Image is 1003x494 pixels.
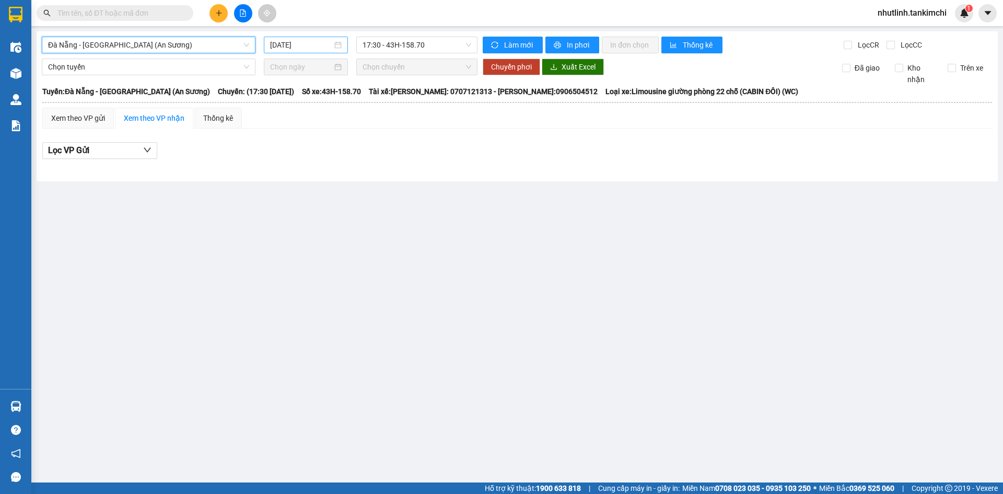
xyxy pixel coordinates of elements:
[504,39,534,51] span: Làm mới
[483,37,543,53] button: syncLàm mới
[124,112,184,124] div: Xem theo VP nhận
[48,59,249,75] span: Chọn tuyến
[302,86,361,97] span: Số xe: 43H-158.70
[903,62,940,85] span: Kho nhận
[42,142,157,159] button: Lọc VP Gửi
[10,42,21,53] img: warehouse-icon
[813,486,817,490] span: ⚪️
[869,6,955,19] span: nhutlinh.tankimchi
[10,401,21,412] img: warehouse-icon
[215,9,223,17] span: plus
[10,68,21,79] img: warehouse-icon
[491,41,500,50] span: sync
[51,112,105,124] div: Xem theo VP gửi
[536,484,581,492] strong: 1900 633 818
[978,4,997,22] button: caret-down
[850,62,884,74] span: Đã giao
[902,482,904,494] span: |
[48,144,89,157] span: Lọc VP Gửi
[605,86,798,97] span: Loại xe: Limousine giường phòng 22 chỗ (CABIN ĐÔI) (WC)
[270,39,332,51] input: 13/10/2025
[945,485,952,492] span: copyright
[956,62,987,74] span: Trên xe
[258,4,276,22] button: aim
[965,5,973,12] sup: 1
[11,472,21,482] span: message
[485,482,581,494] span: Hỗ trợ kỹ thuật:
[589,482,590,494] span: |
[682,482,811,494] span: Miền Nam
[218,86,294,97] span: Chuyến: (17:30 [DATE])
[263,9,271,17] span: aim
[542,59,604,75] button: downloadXuất Excel
[896,39,924,51] span: Lọc CC
[9,7,22,22] img: logo-vxr
[363,59,471,75] span: Chọn chuyến
[545,37,599,53] button: printerIn phơi
[967,5,971,12] span: 1
[57,7,181,19] input: Tìm tên, số ĐT hoặc mã đơn
[239,9,247,17] span: file-add
[854,39,881,51] span: Lọc CR
[363,37,471,53] span: 17:30 - 43H-158.70
[10,120,21,131] img: solution-icon
[683,39,714,51] span: Thống kê
[11,425,21,435] span: question-circle
[849,484,894,492] strong: 0369 525 060
[43,9,51,17] span: search
[661,37,722,53] button: bar-chartThống kê
[209,4,228,22] button: plus
[42,87,210,96] b: Tuyến: Đà Nẵng - [GEOGRAPHIC_DATA] (An Sương)
[48,37,249,53] span: Đà Nẵng - Sài Gòn (An Sương)
[483,59,540,75] button: Chuyển phơi
[602,37,659,53] button: In đơn chọn
[670,41,679,50] span: bar-chart
[11,449,21,458] span: notification
[369,86,598,97] span: Tài xế: [PERSON_NAME]: 0707121313 - [PERSON_NAME]:0906504512
[598,482,680,494] span: Cung cấp máy in - giấy in:
[270,61,332,73] input: Chọn ngày
[960,8,969,18] img: icon-new-feature
[554,41,563,50] span: printer
[567,39,591,51] span: In phơi
[234,4,252,22] button: file-add
[983,8,993,18] span: caret-down
[819,482,894,494] span: Miền Bắc
[143,146,151,154] span: down
[10,94,21,105] img: warehouse-icon
[715,484,811,492] strong: 0708 023 035 - 0935 103 250
[203,112,233,124] div: Thống kê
